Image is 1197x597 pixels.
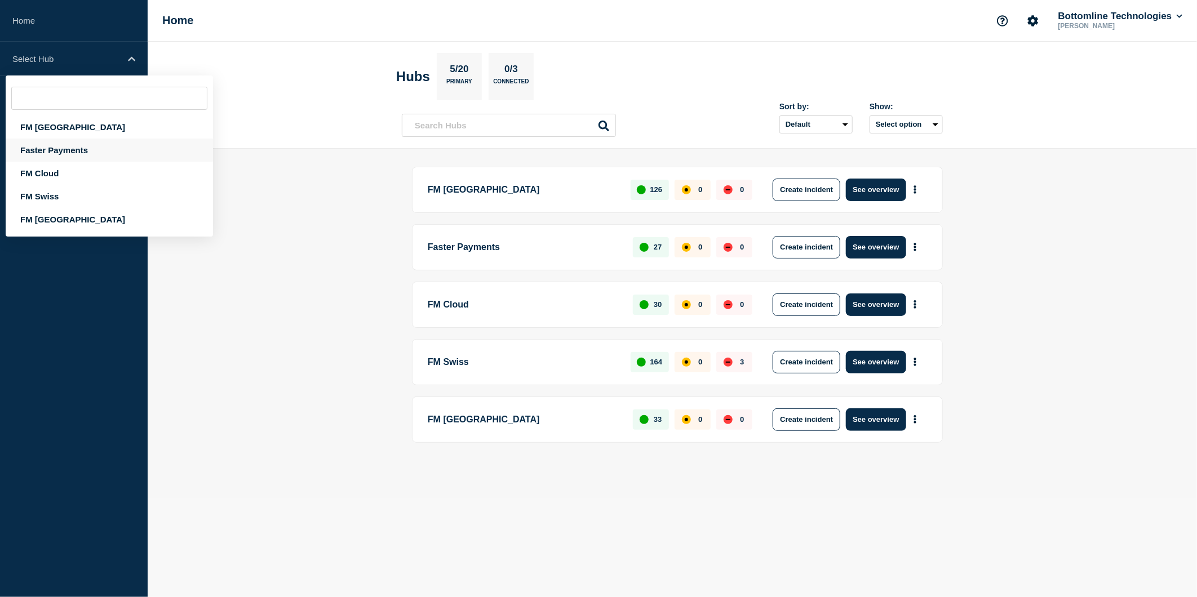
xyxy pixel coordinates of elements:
div: affected [682,300,691,309]
div: down [724,358,733,367]
p: 0 [740,300,744,309]
div: Sort by: [779,102,853,111]
h2: Hubs [396,69,430,84]
button: More actions [908,179,923,200]
div: affected [682,185,691,194]
p: 30 [654,300,662,309]
div: down [724,185,733,194]
button: Create incident [773,293,840,316]
p: FM [GEOGRAPHIC_DATA] [428,408,620,431]
div: down [724,415,733,424]
div: up [640,243,649,252]
p: [PERSON_NAME] [1056,22,1173,30]
p: 0 [698,415,702,424]
p: 5/20 [446,64,473,78]
p: FM Swiss [428,351,618,373]
button: See overview [846,179,906,201]
div: affected [682,243,691,252]
p: 27 [654,243,662,251]
div: FM Cloud [6,162,213,185]
p: 0 [698,300,702,309]
p: FM [GEOGRAPHIC_DATA] [428,179,618,201]
div: up [640,300,649,309]
p: 0 [740,415,744,424]
div: affected [682,415,691,424]
button: Create incident [773,408,840,431]
button: Support [991,9,1014,33]
button: Create incident [773,351,840,373]
p: Faster Payments [428,236,620,259]
div: down [724,243,733,252]
p: 0 [698,243,702,251]
p: Connected [493,78,529,90]
button: See overview [846,236,906,259]
h1: Home [162,14,194,27]
button: More actions [908,294,923,315]
select: Sort by [779,115,853,133]
div: down [724,300,733,309]
button: See overview [846,351,906,373]
button: Select option [870,115,943,133]
button: See overview [846,408,906,431]
div: affected [682,358,691,367]
p: 33 [654,415,662,424]
button: Create incident [773,236,840,259]
div: Faster Payments [6,139,213,162]
div: FM Swiss [6,185,213,208]
div: FM [GEOGRAPHIC_DATA] [6,115,213,139]
button: More actions [908,351,923,372]
button: See overview [846,293,906,316]
p: Primary [446,78,472,90]
button: More actions [908,237,923,257]
div: Show: [870,102,943,111]
div: up [637,358,646,367]
p: 164 [650,358,663,366]
div: up [637,185,646,194]
p: FM Cloud [428,293,620,316]
p: 126 [650,185,663,194]
p: 0 [698,358,702,366]
button: Bottomline Technologies [1056,11,1185,22]
input: Search Hubs [402,114,616,137]
div: FM [GEOGRAPHIC_DATA] [6,208,213,231]
button: More actions [908,409,923,430]
p: 0/3 [500,64,522,78]
div: up [640,415,649,424]
p: Select Hub [12,54,121,64]
p: 3 [740,358,744,366]
button: Create incident [773,179,840,201]
p: 0 [740,243,744,251]
p: 0 [740,185,744,194]
p: 0 [698,185,702,194]
button: Account settings [1021,9,1045,33]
